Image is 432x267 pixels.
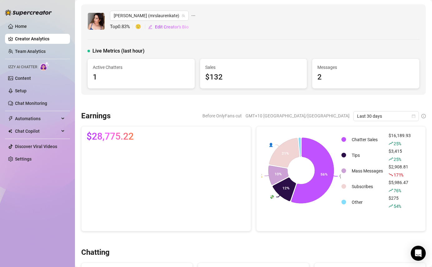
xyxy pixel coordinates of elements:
[349,179,385,194] td: Subscribes
[15,49,46,54] a: Team Analytics
[394,187,401,193] span: 76 %
[389,132,411,147] div: $16,189.93
[411,246,426,261] div: Open Intercom Messenger
[15,144,57,149] a: Discover Viral Videos
[389,204,393,208] span: rise
[349,163,385,178] td: Mass Messages
[181,14,185,18] span: team
[205,71,302,83] div: $132
[389,163,411,178] div: $2,908.81
[81,248,110,258] h3: Chatting
[87,131,134,141] span: $28,775.22
[389,179,411,194] div: $5,986.47
[5,9,52,16] img: logo-BBDzfeDw.svg
[258,173,262,178] text: 💰
[92,47,145,55] span: Live Metrics (last hour)
[8,116,13,121] span: thunderbolt
[349,148,385,163] td: Tips
[114,11,185,20] span: Lauren (mrslaurenkate)
[15,126,59,136] span: Chat Copilot
[317,64,414,71] span: Messages
[389,195,411,210] div: $275
[349,132,385,147] td: Chatter Sales
[394,156,401,162] span: 25 %
[317,71,414,83] div: 2
[15,88,27,93] a: Setup
[135,23,148,31] span: 🙂
[340,174,344,178] text: 💬
[205,64,302,71] span: Sales
[93,71,190,83] div: 1
[389,188,393,193] span: rise
[246,111,350,121] span: GMT+10 [GEOGRAPHIC_DATA]/[GEOGRAPHIC_DATA]
[8,64,37,70] span: Izzy AI Chatter
[349,195,385,210] td: Other
[394,172,403,178] span: 171 %
[40,62,49,71] img: AI Chatter
[8,129,12,133] img: Chat Copilot
[357,111,415,121] span: Last 30 days
[389,148,411,163] div: $3,415
[93,64,190,71] span: Active Chatters
[15,157,32,162] a: Settings
[81,111,111,121] h3: Earnings
[421,114,426,118] span: info-circle
[155,24,189,29] span: Edit Creator's Bio
[110,23,135,31] span: Top 0.83 %
[88,13,105,30] img: Lauren
[389,141,393,146] span: rise
[394,141,401,146] span: 25 %
[15,114,59,124] span: Automations
[389,172,393,177] span: fall
[270,195,274,199] text: 💸
[15,34,65,44] a: Creator Analytics
[269,142,273,147] text: 👤
[389,157,393,161] span: rise
[394,203,401,209] span: 54 %
[148,22,189,32] button: Edit Creator's Bio
[412,114,415,118] span: calendar
[15,76,31,81] a: Content
[148,25,152,29] span: edit
[202,111,242,121] span: Before OnlyFans cut
[15,101,47,106] a: Chat Monitoring
[191,11,196,21] span: ellipsis
[15,24,27,29] a: Home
